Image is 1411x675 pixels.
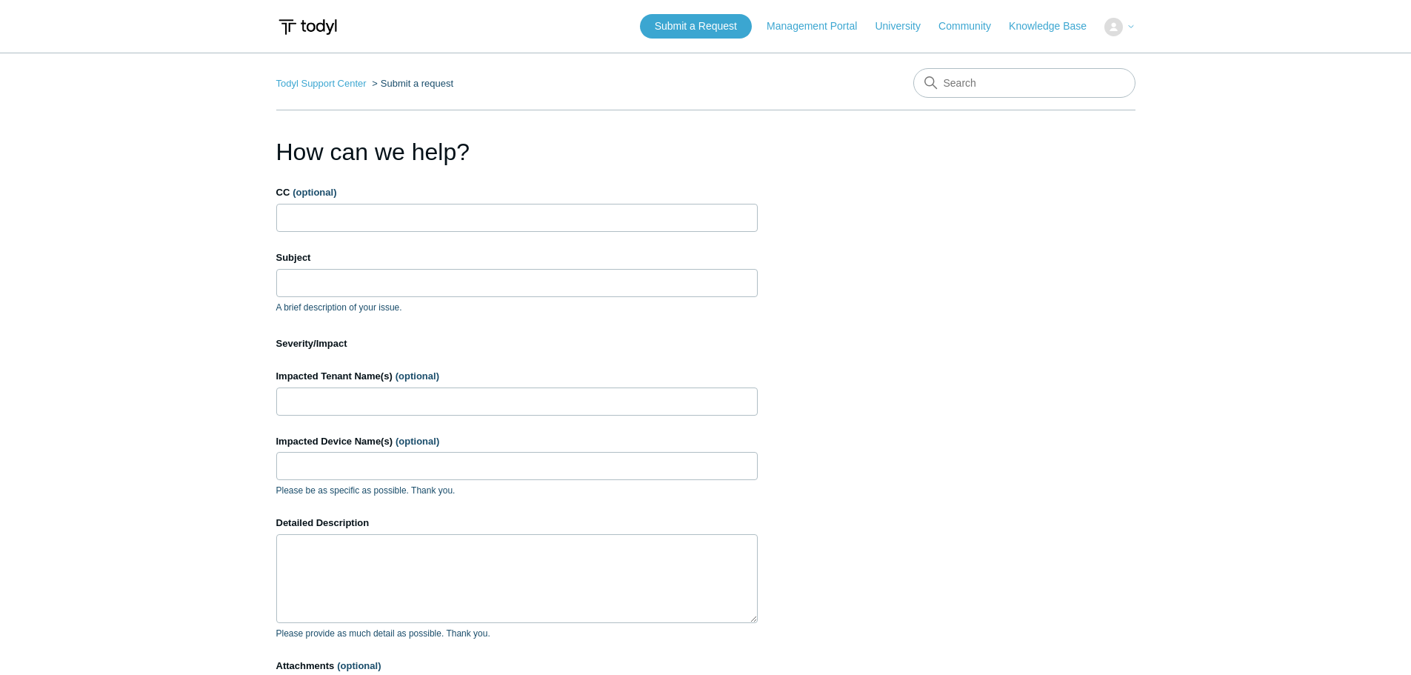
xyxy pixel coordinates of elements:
a: Todyl Support Center [276,78,367,89]
a: Submit a Request [640,14,752,39]
label: Impacted Tenant Name(s) [276,369,758,384]
input: Search [913,68,1135,98]
a: Community [938,19,1006,34]
img: Todyl Support Center Help Center home page [276,13,339,41]
h1: How can we help? [276,134,758,170]
a: Knowledge Base [1009,19,1101,34]
a: University [875,19,935,34]
p: Please provide as much detail as possible. Thank you. [276,627,758,640]
span: (optional) [396,436,439,447]
label: CC [276,185,758,200]
label: Attachments [276,659,758,674]
label: Subject [276,250,758,265]
label: Impacted Device Name(s) [276,434,758,449]
span: (optional) [293,187,336,198]
label: Detailed Description [276,516,758,531]
a: Management Portal [767,19,872,34]
p: Please be as specific as possible. Thank you. [276,484,758,497]
p: A brief description of your issue. [276,301,758,314]
li: Todyl Support Center [276,78,370,89]
li: Submit a request [369,78,453,89]
span: (optional) [337,660,381,671]
label: Severity/Impact [276,336,758,351]
span: (optional) [396,370,439,382]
